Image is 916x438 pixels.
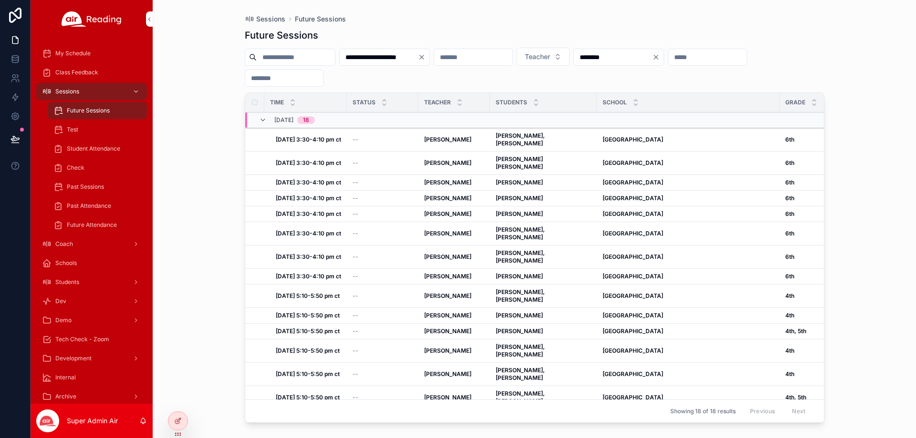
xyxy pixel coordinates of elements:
a: Dev [36,293,147,310]
a: 6th [785,159,845,167]
a: [PERSON_NAME] [424,136,484,143]
strong: [GEOGRAPHIC_DATA] [603,292,663,299]
strong: [DATE] 3:30-4:10 pm ct [276,210,341,217]
a: Internal [36,369,147,386]
a: [GEOGRAPHIC_DATA] [603,292,774,300]
a: 4th [785,370,845,378]
span: Test [67,126,78,133]
strong: [GEOGRAPHIC_DATA] [603,136,663,143]
strong: [GEOGRAPHIC_DATA] [603,194,663,202]
span: Sessions [55,88,79,95]
strong: [PERSON_NAME], [PERSON_NAME] [496,249,546,264]
strong: [GEOGRAPHIC_DATA] [603,210,663,217]
a: [GEOGRAPHIC_DATA] [603,159,774,167]
a: -- [353,179,413,186]
a: [GEOGRAPHIC_DATA] [603,312,774,319]
a: [DATE] 5:10-5:50 pm ct [276,394,341,401]
strong: 6th [785,273,794,280]
strong: [DATE] 3:30-4:10 pm ct [276,136,341,143]
a: -- [353,312,413,319]
strong: [PERSON_NAME] [496,327,543,335]
span: My Schedule [55,50,91,57]
a: -- [353,273,413,280]
strong: [GEOGRAPHIC_DATA] [603,327,663,335]
strong: 4th [785,312,794,319]
a: 6th [785,179,845,186]
strong: 4th [785,292,794,299]
span: Development [55,355,92,362]
strong: [GEOGRAPHIC_DATA] [603,179,663,186]
a: -- [353,394,413,401]
button: Select Button [517,48,570,66]
strong: [DATE] 5:10-5:50 pm ct [276,347,340,354]
span: -- [353,394,358,401]
span: Class Feedback [55,69,98,76]
strong: [PERSON_NAME] [496,273,543,280]
a: [DATE] 3:30-4:10 pm ct [276,136,341,143]
strong: [PERSON_NAME] [424,230,471,237]
div: scrollable content [31,38,153,404]
span: Past Sessions [67,183,104,191]
span: Future Attendance [67,221,117,229]
a: [PERSON_NAME] [PERSON_NAME] [496,155,591,171]
a: [PERSON_NAME] [424,230,484,237]
strong: [PERSON_NAME] [PERSON_NAME] [496,155,544,170]
strong: [DATE] 5:10-5:50 pm ct [276,292,340,299]
strong: 6th [785,194,794,202]
a: -- [353,292,413,300]
strong: [DATE] 3:30-4:10 pm ct [276,230,341,237]
span: -- [353,370,358,378]
p: Super Admin Air [67,416,118,426]
a: -- [353,370,413,378]
span: -- [353,159,358,167]
a: 6th [785,230,845,237]
a: Future Attendance [48,216,147,234]
button: Clear [418,53,429,61]
a: 6th [785,194,845,202]
a: -- [353,210,413,218]
a: [DATE] 5:10-5:50 pm ct [276,370,341,378]
a: 6th [785,136,845,143]
a: [DATE] 3:30-4:10 pm ct [276,194,341,202]
a: [GEOGRAPHIC_DATA] [603,230,774,237]
a: [DATE] 5:10-5:50 pm ct [276,347,341,355]
a: [PERSON_NAME], [PERSON_NAME] [496,367,591,382]
a: [GEOGRAPHIC_DATA] [603,370,774,378]
strong: [GEOGRAPHIC_DATA] [603,230,663,237]
span: -- [353,253,358,261]
a: 4th [785,347,845,355]
strong: 6th [785,253,794,260]
span: Students [55,278,79,286]
strong: [PERSON_NAME] [496,179,543,186]
a: Sessions [36,83,147,100]
span: -- [353,312,358,319]
a: [DATE] 3:30-4:10 pm ct [276,230,341,237]
a: [PERSON_NAME] [496,327,591,335]
a: [PERSON_NAME] [424,179,484,186]
span: -- [353,327,358,335]
a: [DATE] 3:30-4:10 pm ct [276,253,341,261]
strong: [GEOGRAPHIC_DATA] [603,159,663,166]
a: [GEOGRAPHIC_DATA] [603,394,774,401]
strong: 4th [785,370,794,377]
strong: [PERSON_NAME] [424,136,471,143]
strong: [PERSON_NAME] [424,210,471,217]
a: Test [48,121,147,138]
span: Past Attendance [67,202,111,210]
a: -- [353,194,413,202]
a: [DATE] 3:30-4:10 pm ct [276,159,341,167]
a: [DATE] 3:30-4:10 pm ct [276,179,341,186]
strong: 4th, 5th [785,327,806,335]
strong: [DATE] 3:30-4:10 pm ct [276,179,341,186]
h1: Future Sessions [245,29,318,42]
span: Dev [55,297,66,305]
a: 4th [785,312,845,319]
span: -- [353,273,358,280]
span: -- [353,179,358,186]
span: -- [353,136,358,143]
strong: 4th, 5th [785,394,806,401]
a: [GEOGRAPHIC_DATA] [603,136,774,143]
a: [PERSON_NAME] [424,312,484,319]
span: Teacher [424,99,451,106]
